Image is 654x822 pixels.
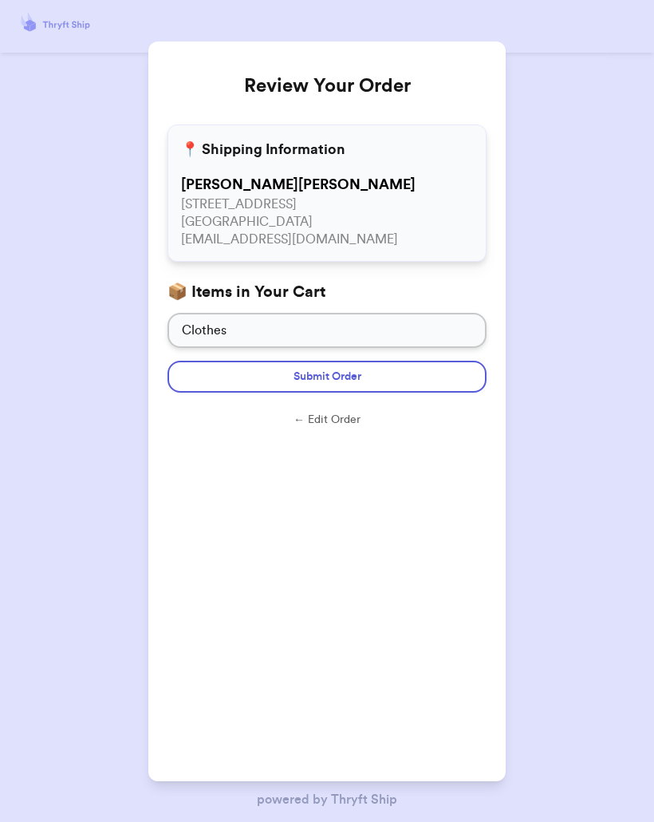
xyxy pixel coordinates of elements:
[167,61,487,112] h2: Review Your Order
[181,198,297,211] span: [STREET_ADDRESS]
[181,177,298,192] span: [PERSON_NAME]
[182,321,472,340] p: Clothes
[181,231,473,248] p: [EMAIL_ADDRESS][DOMAIN_NAME]
[181,213,473,231] p: [GEOGRAPHIC_DATA]
[294,369,361,385] span: Submit Order
[167,361,487,393] button: Submit Order
[167,281,487,303] h3: 📦 Items in Your Cart
[298,177,416,192] span: [PERSON_NAME]
[181,138,345,160] h3: 📍 Shipping Information
[167,412,487,428] button: ← Edit Order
